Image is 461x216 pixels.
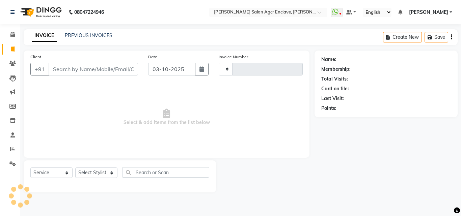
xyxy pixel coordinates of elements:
b: 08047224946 [74,3,104,22]
img: logo [17,3,63,22]
input: Search or Scan [123,167,209,178]
div: Name: [321,56,336,63]
label: Client [30,54,41,60]
button: Save [425,32,448,42]
a: INVOICE [32,30,57,42]
label: Date [148,54,157,60]
div: Card on file: [321,85,349,92]
button: Create New [383,32,422,42]
span: [PERSON_NAME] [409,9,448,16]
div: Points: [321,105,336,112]
input: Search by Name/Mobile/Email/Code [49,63,138,75]
div: Membership: [321,66,351,73]
span: Select & add items from the list below [30,84,303,151]
button: +91 [30,63,49,75]
a: PREVIOUS INVOICES [65,32,112,38]
label: Invoice Number [219,54,248,60]
div: Total Visits: [321,75,348,83]
div: Last Visit: [321,95,344,102]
